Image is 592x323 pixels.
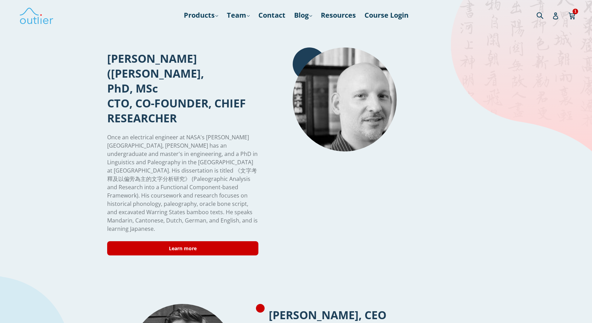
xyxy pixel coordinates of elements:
a: Resources [317,9,359,21]
a: Contact [255,9,289,21]
a: Course Login [361,9,412,21]
h1: [PERSON_NAME] ([PERSON_NAME], PhD, MSc CTO, CO-FOUNDER, CHIEF RESEARCHER [107,51,259,125]
a: Blog [291,9,316,21]
a: Team [223,9,253,21]
a: 1 [568,7,576,23]
a: Learn more [107,241,259,255]
img: Outlier Linguistics [19,5,54,25]
span: Once an electrical engineer at NASA's [PERSON_NAME][GEOGRAPHIC_DATA], [PERSON_NAME] has an underg... [107,133,258,233]
input: Search [535,8,554,22]
span: 1 [573,9,578,14]
a: Products [180,9,222,21]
